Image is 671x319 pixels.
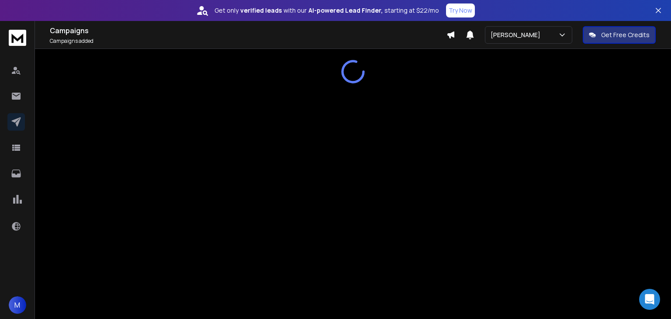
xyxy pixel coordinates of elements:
p: Try Now [449,6,472,15]
img: logo [9,30,26,46]
strong: verified leads [240,6,282,15]
p: Get Free Credits [601,31,650,39]
div: Open Intercom Messenger [639,289,660,310]
button: Try Now [446,3,475,17]
button: Get Free Credits [583,26,656,44]
button: M [9,296,26,314]
h1: Campaigns [50,25,446,36]
p: Campaigns added [50,38,446,45]
p: Get only with our starting at $22/mo [214,6,439,15]
strong: AI-powered Lead Finder, [308,6,383,15]
p: [PERSON_NAME] [491,31,544,39]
